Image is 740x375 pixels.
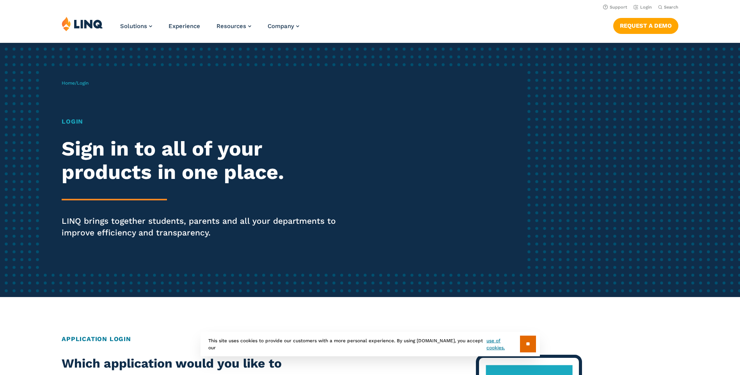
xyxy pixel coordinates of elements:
span: / [62,80,89,86]
a: Login [634,5,652,10]
div: This site uses cookies to provide our customers with a more personal experience. By using [DOMAIN... [201,332,540,356]
a: Resources [216,23,251,30]
h2: Application Login [62,334,678,344]
span: Resources [216,23,246,30]
nav: Button Navigation [613,16,678,34]
a: Home [62,80,75,86]
span: Company [268,23,294,30]
span: Login [77,80,89,86]
a: Support [603,5,627,10]
a: Solutions [120,23,152,30]
a: Company [268,23,299,30]
nav: Primary Navigation [120,16,299,42]
a: use of cookies. [486,337,520,351]
img: LINQ | K‑12 Software [62,16,103,31]
a: Experience [169,23,200,30]
h1: Login [62,117,347,126]
span: Search [664,5,678,10]
button: Open Search Bar [658,4,678,10]
p: LINQ brings together students, parents and all your departments to improve efficiency and transpa... [62,215,347,239]
h2: Sign in to all of your products in one place. [62,137,347,184]
a: Request a Demo [613,18,678,34]
span: Solutions [120,23,147,30]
